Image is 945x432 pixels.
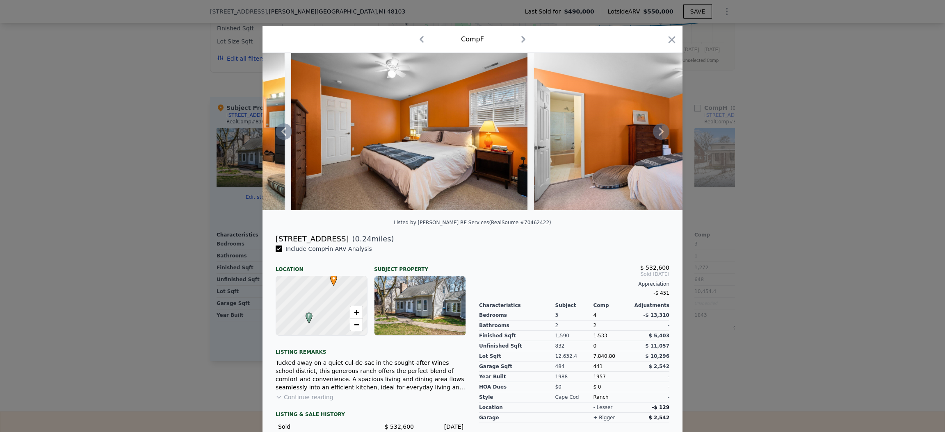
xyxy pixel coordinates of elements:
[304,312,308,317] div: F
[555,392,593,402] div: Cape Cod
[593,333,607,339] span: 1,533
[479,271,669,277] span: Sold [DATE]
[593,321,631,331] div: 2
[282,246,375,252] span: Include Comp F in ARV Analysis
[593,343,596,349] span: 0
[276,393,333,401] button: Continue reading
[479,281,669,287] div: Appreciation
[276,259,367,273] div: Location
[555,331,593,341] div: 1,590
[276,411,466,419] div: LISTING & SALE HISTORY
[631,321,669,331] div: -
[593,353,615,359] span: 7,840.80
[593,302,631,309] div: Comp
[645,353,669,359] span: $ 10,296
[593,392,631,402] div: Ranch
[479,351,555,362] div: Lot Sqft
[631,382,669,392] div: -
[593,404,612,411] div: - lesser
[653,290,669,296] span: -$ 451
[479,372,555,382] div: Year Built
[385,423,414,430] span: $ 532,600
[479,331,555,341] div: Finished Sqft
[304,312,315,320] span: F
[479,310,555,321] div: Bedrooms
[649,364,669,369] span: $ 2,542
[276,342,466,355] div: Listing remarks
[354,319,359,330] span: −
[354,307,359,317] span: +
[593,364,603,369] span: 441
[479,362,555,372] div: Garage Sqft
[649,415,669,421] span: $ 2,542
[291,53,527,210] img: Property Img
[555,372,593,382] div: 1988
[631,302,669,309] div: Adjustments
[328,275,333,280] div: •
[534,53,770,210] img: Property Img
[350,318,363,331] a: Zoom out
[555,382,593,392] div: $0
[555,302,593,309] div: Subject
[652,405,669,410] span: -$ 129
[555,341,593,351] div: 832
[479,392,555,402] div: Style
[461,34,484,44] div: Comp F
[479,413,555,423] div: garage
[631,372,669,382] div: -
[593,372,631,382] div: 1957
[555,362,593,372] div: 484
[640,264,669,271] span: $ 532,600
[328,272,339,284] span: •
[278,423,364,431] div: Sold
[350,306,363,318] a: Zoom in
[394,220,551,225] div: Listed by [PERSON_NAME] RE Services (RealSource #70462422)
[593,384,601,390] span: $ 0
[555,310,593,321] div: 3
[374,259,466,273] div: Subject Property
[555,321,593,331] div: 2
[479,402,555,413] div: location
[420,423,463,431] div: [DATE]
[643,312,669,318] span: -$ 13,310
[479,302,555,309] div: Characteristics
[649,333,669,339] span: $ 5,403
[355,234,372,243] span: 0.24
[276,233,349,245] div: [STREET_ADDRESS]
[631,392,669,402] div: -
[479,382,555,392] div: HOA Dues
[349,233,394,245] span: ( miles)
[645,343,669,349] span: $ 11,057
[479,341,555,351] div: Unfinished Sqft
[555,351,593,362] div: 12,632.4
[593,414,615,421] div: + bigger
[593,312,596,318] span: 4
[276,359,466,391] div: Tucked away on a quiet cul-de-sac in the sought-after Wines school district, this generous ranch ...
[479,321,555,331] div: Bathrooms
